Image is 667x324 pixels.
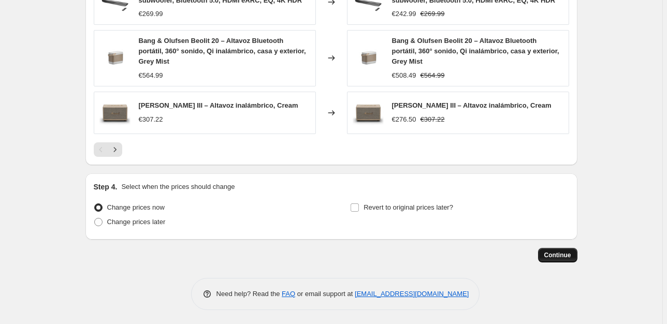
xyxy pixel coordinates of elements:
[99,97,130,128] img: 910OcKeMw1L_80x.jpg
[364,203,453,211] span: Revert to original prices later?
[139,9,163,19] div: €269.99
[392,114,416,125] div: €276.50
[392,9,416,19] div: €242.99
[421,9,445,19] strike: €269.99
[544,251,571,259] span: Continue
[355,290,469,298] a: [EMAIL_ADDRESS][DOMAIN_NAME]
[94,142,122,157] nav: Pagination
[139,101,298,109] span: [PERSON_NAME] III – Altavoz inalámbrico, Cream
[108,142,122,157] button: Next
[107,218,166,226] span: Change prices later
[392,101,552,109] span: [PERSON_NAME] III – Altavoz inalámbrico, Cream
[139,114,163,125] div: €307.22
[216,290,282,298] span: Need help? Read the
[353,97,384,128] img: 910OcKeMw1L_80x.jpg
[121,182,235,192] p: Select when the prices should change
[421,70,445,81] strike: €564.99
[353,42,384,73] img: 71PucS6gjrL_80x.jpg
[99,42,130,73] img: 71PucS6gjrL_80x.jpg
[139,70,163,81] div: €564.99
[392,37,559,65] span: Bang & Olufsen Beolit 20 – Altavoz Bluetooth portátil, 360° sonido, Qi inalámbrico, casa y exteri...
[94,182,118,192] h2: Step 4.
[139,37,306,65] span: Bang & Olufsen Beolit 20 – Altavoz Bluetooth portátil, 360° sonido, Qi inalámbrico, casa y exteri...
[107,203,165,211] span: Change prices now
[538,248,577,262] button: Continue
[282,290,295,298] a: FAQ
[295,290,355,298] span: or email support at
[421,114,445,125] strike: €307.22
[392,70,416,81] div: €508.49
